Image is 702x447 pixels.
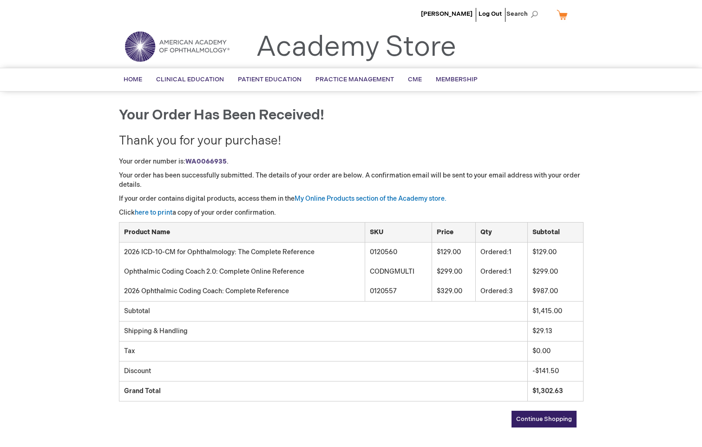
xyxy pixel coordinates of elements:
span: Ordered: [480,287,509,295]
td: Subtotal [119,302,527,322]
a: My Online Products section of the Academy store. [295,195,446,203]
td: $0.00 [527,342,583,362]
td: Shipping & Handling [119,322,527,342]
td: $1,302.63 [527,381,583,401]
td: 2026 Ophthalmic Coding Coach: Complete Reference [119,282,365,301]
td: $129.00 [527,243,583,262]
span: Search [506,5,542,23]
td: 0120557 [365,282,432,301]
span: Ordered: [480,248,509,256]
td: 1 [475,262,527,282]
td: CODNGMULTI [365,262,432,282]
h2: Thank you for your purchase! [119,135,584,148]
td: Grand Total [119,381,527,401]
td: Ophthalmic Coding Coach 2.0: Complete Online Reference [119,262,365,282]
span: Clinical Education [156,76,224,83]
span: Patient Education [238,76,302,83]
td: $329.00 [432,282,475,301]
th: Qty [475,223,527,243]
td: $129.00 [432,243,475,262]
span: Your order has been received! [119,107,324,124]
td: 1 [475,243,527,262]
a: WA0066935 [185,158,227,165]
span: Ordered: [480,268,509,276]
a: Continue Shopping [512,411,577,427]
td: -$141.50 [527,362,583,381]
a: Academy Store [256,31,456,64]
span: Home [124,76,142,83]
td: $29.13 [527,322,583,342]
td: 3 [475,282,527,301]
th: Product Name [119,223,365,243]
p: Your order number is: . [119,157,584,166]
td: $299.00 [432,262,475,282]
a: [PERSON_NAME] [421,10,472,18]
td: 0120560 [365,243,432,262]
p: Click a copy of your order confirmation. [119,208,584,217]
a: here to print [135,209,172,217]
th: SKU [365,223,432,243]
span: CME [408,76,422,83]
td: $1,415.00 [527,302,583,322]
td: $987.00 [527,282,583,301]
p: Your order has been successfully submitted. The details of your order are below. A confirmation e... [119,171,584,190]
th: Subtotal [527,223,583,243]
td: 2026 ICD-10-CM for Ophthalmology: The Complete Reference [119,243,365,262]
span: Continue Shopping [516,415,572,423]
th: Price [432,223,475,243]
td: $299.00 [527,262,583,282]
td: Discount [119,362,527,381]
span: Practice Management [315,76,394,83]
a: Log Out [479,10,502,18]
td: Tax [119,342,527,362]
span: Membership [436,76,478,83]
p: If your order contains digital products, access them in the [119,194,584,204]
